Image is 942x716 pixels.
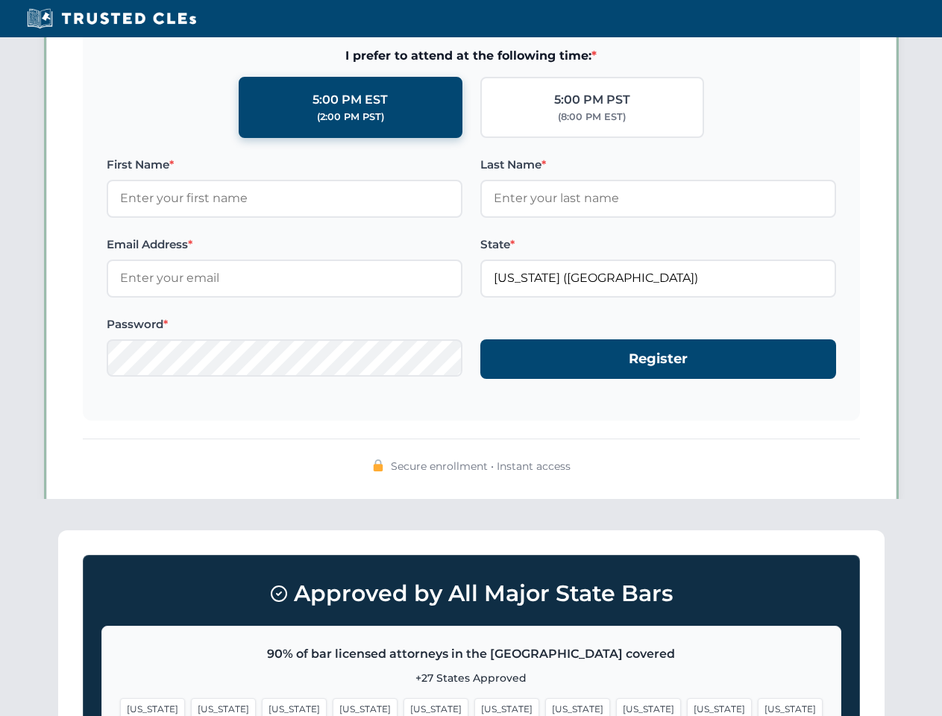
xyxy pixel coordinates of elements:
[107,236,462,254] label: Email Address
[480,156,836,174] label: Last Name
[317,110,384,125] div: (2:00 PM PST)
[107,156,462,174] label: First Name
[101,574,841,614] h3: Approved by All Major State Bars
[313,90,388,110] div: 5:00 PM EST
[554,90,630,110] div: 5:00 PM PST
[107,180,462,217] input: Enter your first name
[107,46,836,66] span: I prefer to attend at the following time:
[22,7,201,30] img: Trusted CLEs
[372,459,384,471] img: 🔒
[480,339,836,379] button: Register
[480,180,836,217] input: Enter your last name
[391,458,571,474] span: Secure enrollment • Instant access
[120,644,823,664] p: 90% of bar licensed attorneys in the [GEOGRAPHIC_DATA] covered
[480,260,836,297] input: Florida (FL)
[480,236,836,254] label: State
[107,315,462,333] label: Password
[558,110,626,125] div: (8:00 PM EST)
[107,260,462,297] input: Enter your email
[120,670,823,686] p: +27 States Approved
